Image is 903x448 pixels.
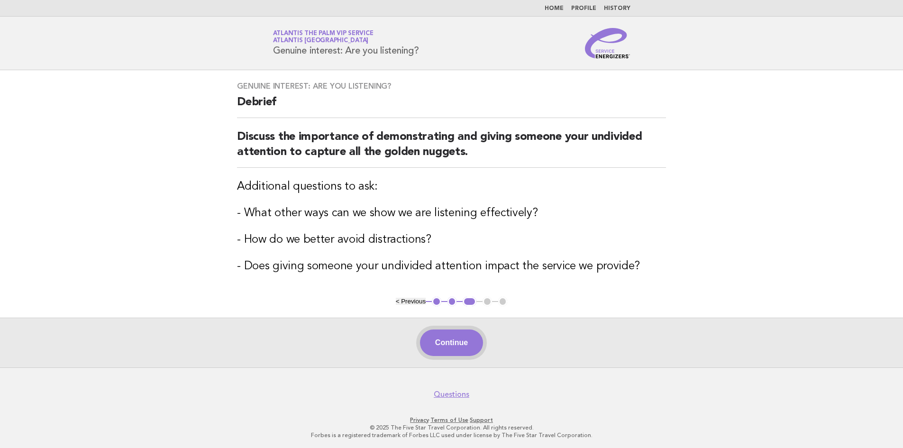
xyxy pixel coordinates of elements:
[604,6,630,11] a: History
[237,232,666,247] h3: - How do we better avoid distractions?
[434,390,469,399] a: Questions
[432,297,441,306] button: 1
[470,417,493,423] a: Support
[420,329,483,356] button: Continue
[237,95,666,118] h2: Debrief
[273,31,419,55] h1: Genuine interest: Are you listening?
[237,129,666,168] h2: Discuss the importance of demonstrating and giving someone your undivided attention to capture al...
[545,6,564,11] a: Home
[396,298,426,305] button: < Previous
[463,297,476,306] button: 3
[273,30,374,44] a: Atlantis The Palm VIP ServiceAtlantis [GEOGRAPHIC_DATA]
[237,206,666,221] h3: - What other ways can we show we are listening effectively?
[571,6,596,11] a: Profile
[237,179,666,194] h3: Additional questions to ask:
[162,416,742,424] p: · ·
[237,82,666,91] h3: Genuine interest: Are you listening?
[162,431,742,439] p: Forbes is a registered trademark of Forbes LLC used under license by The Five Star Travel Corpora...
[410,417,429,423] a: Privacy
[237,259,666,274] h3: - Does giving someone your undivided attention impact the service we provide?
[447,297,457,306] button: 2
[430,417,468,423] a: Terms of Use
[162,424,742,431] p: © 2025 The Five Star Travel Corporation. All rights reserved.
[273,38,369,44] span: Atlantis [GEOGRAPHIC_DATA]
[585,28,630,58] img: Service Energizers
